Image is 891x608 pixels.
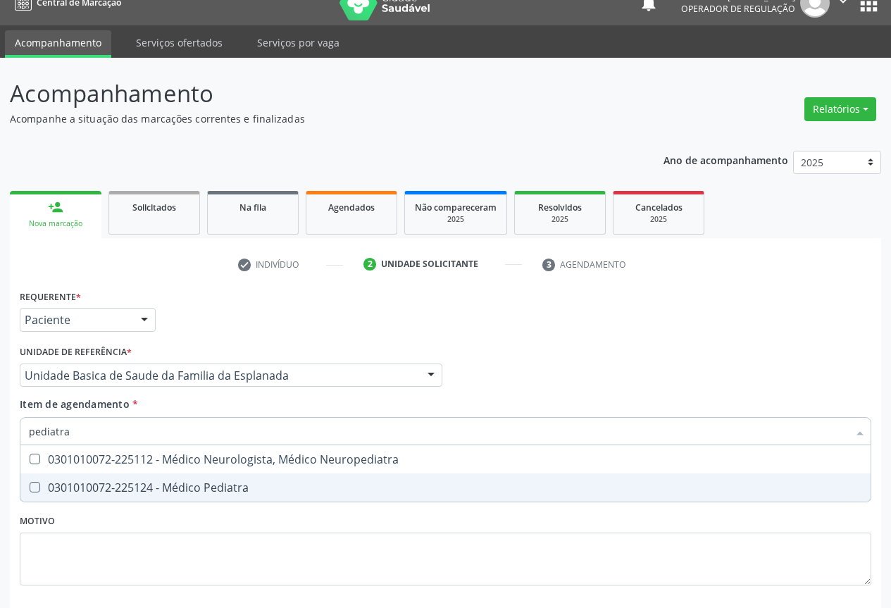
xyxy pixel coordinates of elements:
label: Motivo [20,511,55,533]
div: 0301010072-225124 - Médico Pediatra [29,482,862,493]
div: 2025 [623,214,694,225]
input: Buscar por procedimentos [29,417,848,445]
span: Não compareceram [415,201,497,213]
span: Paciente [25,313,127,327]
div: 2 [363,258,376,271]
a: Serviços por vaga [247,30,349,55]
a: Acompanhamento [5,30,111,58]
span: Resolvidos [538,201,582,213]
div: Nova marcação [20,218,92,229]
label: Unidade de referência [20,342,132,364]
span: Item de agendamento [20,397,130,411]
div: person_add [48,199,63,215]
span: Agendados [328,201,375,213]
p: Acompanhamento [10,76,620,111]
span: Operador de regulação [681,3,795,15]
p: Ano de acompanhamento [663,151,788,168]
span: Solicitados [132,201,176,213]
span: Cancelados [635,201,683,213]
p: Acompanhe a situação das marcações correntes e finalizadas [10,111,620,126]
div: 0301010072-225112 - Médico Neurologista, Médico Neuropediatra [29,454,862,465]
button: Relatórios [804,97,876,121]
a: Serviços ofertados [126,30,232,55]
span: Na fila [239,201,266,213]
label: Requerente [20,286,81,308]
span: Unidade Basica de Saude da Familia da Esplanada [25,368,413,383]
div: 2025 [415,214,497,225]
div: Unidade solicitante [381,258,478,271]
div: 2025 [525,214,595,225]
